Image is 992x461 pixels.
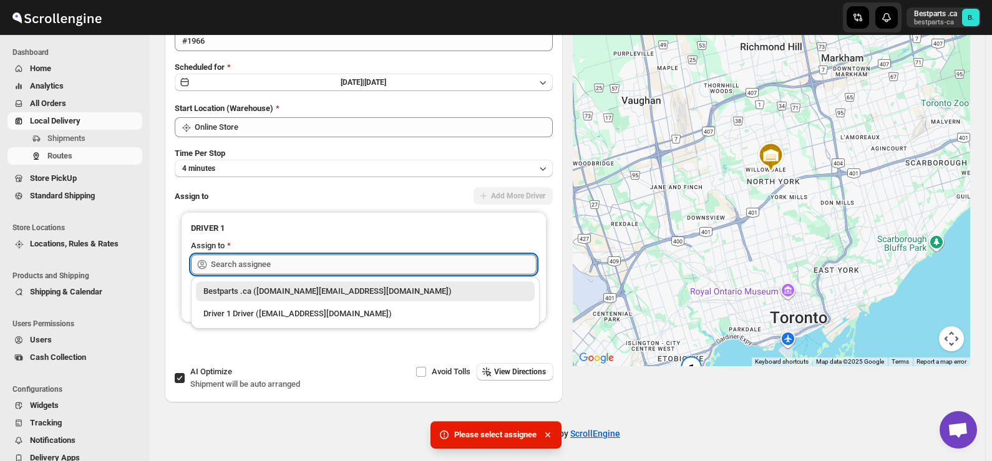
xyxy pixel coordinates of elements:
span: View Directions [494,367,546,377]
input: Eg: Bengaluru Route [175,31,553,51]
li: Driver 1 Driver (sheida.kashkooli87@yahoo.com) [191,301,540,324]
li: Bestparts .ca (bestparts.ca@gmail.com) [191,281,540,301]
button: Widgets [7,397,142,414]
span: Dashboard [12,47,143,57]
p: Bestparts .ca [914,9,957,19]
a: Open this area in Google Maps (opens a new window) [576,350,617,366]
span: Configurations [12,384,143,394]
button: Keyboard shortcuts [755,357,809,366]
button: Cash Collection [7,349,142,366]
span: Start Location (Warehouse) [175,104,273,113]
input: Search assignee [211,255,537,274]
div: 1 [679,356,704,381]
a: ScrollEngine [570,429,620,439]
button: Locations, Rules & Rates [7,235,142,253]
span: Time Per Stop [175,148,225,158]
div: Bestparts .ca ([DOMAIN_NAME][EMAIL_ADDRESS][DOMAIN_NAME]) [203,285,527,298]
span: Local Delivery [30,116,80,125]
div: All Route Options [165,6,563,363]
button: Routes [7,147,142,165]
span: Products and Shipping [12,271,143,281]
input: Search location [195,117,553,137]
span: Notifications [30,435,75,445]
text: B. [968,14,974,22]
a: Terms [892,358,909,365]
button: User menu [907,7,981,27]
span: Store PickUp [30,173,77,183]
span: Shipment will be auto arranged [190,379,300,389]
button: [DATE]|[DATE] [175,74,553,91]
button: Users [7,331,142,349]
span: Map data ©2025 Google [816,358,884,365]
button: View Directions [477,363,553,381]
button: Map camera controls [939,326,964,351]
span: Bestparts .ca [962,9,980,26]
button: Notifications [7,432,142,449]
div: Assign to [191,240,225,252]
div: Driver 1 Driver ([EMAIL_ADDRESS][DOMAIN_NAME]) [203,308,527,320]
img: ScrollEngine [10,2,104,33]
button: Shipments [7,130,142,147]
span: Assign to [175,192,208,201]
p: bestparts-ca [914,19,957,26]
a: Open chat [940,411,977,449]
button: Analytics [7,77,142,95]
span: Home [30,64,51,73]
span: Shipments [47,133,85,143]
button: All Orders [7,95,142,112]
span: Store Locations [12,223,143,233]
span: [DATE] | [341,78,364,87]
span: Scheduled for [175,62,225,72]
img: Google [576,350,617,366]
span: Avoid Tolls [432,367,470,376]
button: Shipping & Calendar [7,283,142,301]
span: Please select assignee [454,429,537,441]
span: Analytics [30,81,64,90]
button: Home [7,60,142,77]
span: Cash Collection [30,352,86,362]
p: Developed by [515,427,620,440]
span: 4 minutes [182,163,215,173]
a: Report a map error [917,358,966,365]
span: Tracking [30,418,62,427]
h3: DRIVER 1 [191,222,537,235]
span: Shipping & Calendar [30,287,102,296]
span: [DATE] [364,78,386,87]
span: Users [30,335,52,344]
span: Widgets [30,400,59,410]
span: All Orders [30,99,66,108]
button: Tracking [7,414,142,432]
span: Standard Shipping [30,191,95,200]
span: Routes [47,151,72,160]
span: Locations, Rules & Rates [30,239,119,248]
span: AI Optimize [190,367,232,376]
span: Users Permissions [12,319,143,329]
button: 4 minutes [175,160,553,177]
